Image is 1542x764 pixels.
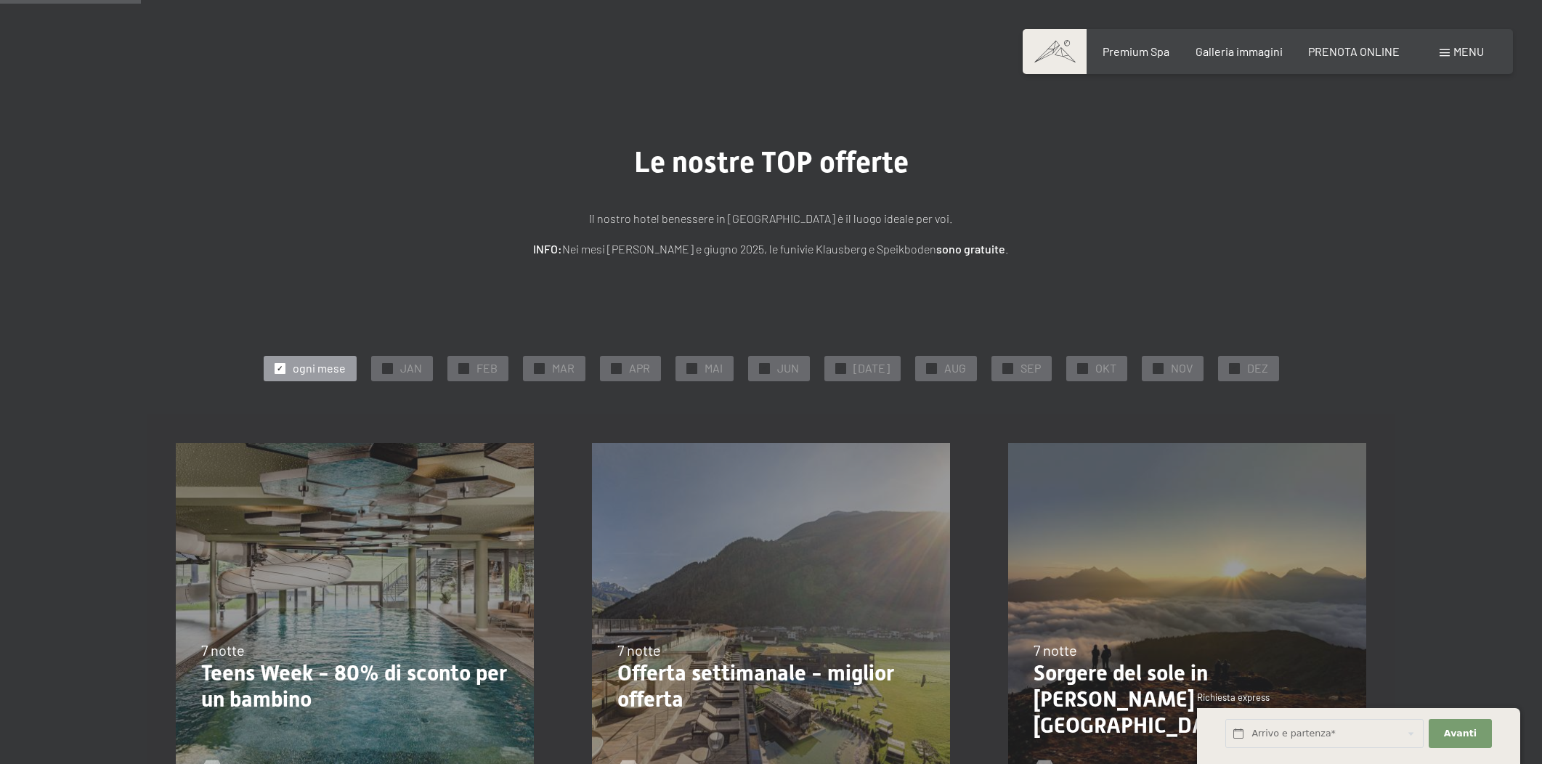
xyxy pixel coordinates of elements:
[837,363,843,373] span: ✓
[1079,363,1085,373] span: ✓
[1005,363,1010,373] span: ✓
[1020,360,1041,376] span: SEP
[617,641,661,659] span: 7 notte
[1429,719,1491,749] button: Avanti
[777,360,799,376] span: JUN
[201,641,245,659] span: 7 notte
[1034,660,1341,739] p: Sorgere del sole in [PERSON_NAME][GEOGRAPHIC_DATA]
[1171,360,1193,376] span: NOV
[761,363,767,373] span: ✓
[400,360,422,376] span: JAN
[1453,44,1484,58] span: Menu
[277,363,283,373] span: ✓
[536,363,542,373] span: ✓
[944,360,966,376] span: AUG
[201,660,508,712] p: Teens Week - 80% di sconto per un bambino
[1197,691,1270,703] span: Richiesta express
[853,360,890,376] span: [DATE]
[1103,44,1169,58] a: Premium Spa
[1196,44,1283,58] a: Galleria immagini
[552,360,575,376] span: MAR
[476,360,498,376] span: FEB
[936,242,1005,256] strong: sono gratuite
[1231,363,1237,373] span: ✓
[408,209,1135,228] p: Il nostro hotel benessere in [GEOGRAPHIC_DATA] è il luogo ideale per voi.
[1308,44,1400,58] a: PRENOTA ONLINE
[629,360,650,376] span: APR
[1095,360,1116,376] span: OKT
[460,363,466,373] span: ✓
[634,145,909,179] span: Le nostre TOP offerte
[705,360,723,376] span: MAI
[533,242,562,256] strong: INFO:
[613,363,619,373] span: ✓
[1034,641,1077,659] span: 7 notte
[1155,363,1161,373] span: ✓
[1247,360,1268,376] span: DEZ
[408,240,1135,259] p: Nei mesi [PERSON_NAME] e giugno 2025, le funivie Klausberg e Speikboden .
[1444,727,1477,740] span: Avanti
[384,363,390,373] span: ✓
[689,363,694,373] span: ✓
[928,363,934,373] span: ✓
[617,660,925,712] p: Offerta settimanale - miglior offerta
[293,360,346,376] span: ogni mese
